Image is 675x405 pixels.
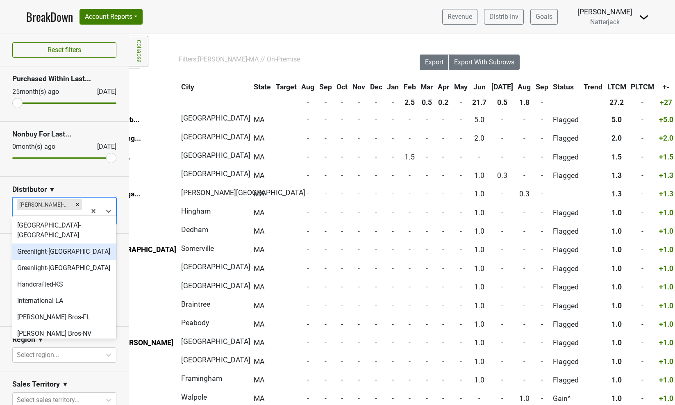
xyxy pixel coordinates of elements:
span: - [460,302,462,310]
span: [GEOGRAPHIC_DATA] [181,114,250,122]
span: - [641,190,643,198]
span: - [358,264,360,273]
span: 2.0 [474,134,484,142]
span: - [460,171,462,180]
span: - [325,283,327,291]
a: Distrib Inv [484,9,524,25]
th: 27.2 [605,95,628,110]
span: - [307,302,309,310]
span: - [501,153,503,161]
div: 0 month(s) ago [12,142,77,152]
span: - [460,190,462,198]
span: - [307,190,309,198]
span: - [325,171,327,180]
img: Dropdown Menu [639,12,649,22]
div: Greenlight-[GEOGRAPHIC_DATA] [12,243,116,260]
span: - [392,171,394,180]
span: PLTCM [631,83,654,91]
th: Status: activate to sort column ascending [551,80,581,94]
span: - [541,116,543,124]
span: - [426,302,428,310]
th: LTCM: activate to sort column ascending [605,80,628,94]
span: - [501,264,503,273]
span: +1.0 [659,283,673,291]
th: Nov: activate to sort column ascending [350,80,367,94]
th: - [452,95,470,110]
span: - [523,153,525,161]
th: May: activate to sort column ascending [452,80,470,94]
span: - [409,190,411,198]
div: [DATE] [90,87,116,97]
span: - [375,302,377,310]
span: 1.0 [474,209,484,217]
span: - [375,116,377,124]
span: - [375,209,377,217]
span: - [641,264,643,273]
div: [PERSON_NAME] [577,7,632,17]
td: Flagged [551,166,581,184]
span: - [501,227,503,235]
th: Oct: activate to sort column ascending [335,80,350,94]
span: - [426,209,428,217]
span: - [523,116,525,124]
span: - [409,134,411,142]
div: International-LA [12,293,116,309]
span: - [375,134,377,142]
div: [PERSON_NAME]-MA [17,199,73,210]
span: [GEOGRAPHIC_DATA] [181,170,250,178]
span: - [523,264,525,273]
span: - [325,227,327,235]
span: - [442,153,444,161]
span: 1.0 [474,171,484,180]
span: Status [553,83,574,91]
th: PLTCM: activate to sort column ascending [629,80,656,94]
span: - [426,116,428,124]
span: - [501,209,503,217]
span: - [426,264,428,273]
th: - [629,95,656,110]
span: - [392,134,394,142]
span: MA [254,227,264,235]
span: - [358,171,360,180]
span: - [460,227,462,235]
span: - [341,227,343,235]
span: - [341,264,343,273]
th: Aug: activate to sort column ascending [299,80,316,94]
span: - [325,209,327,217]
th: Feb: activate to sort column ascending [402,80,418,94]
span: Braintree [181,300,210,308]
span: - [426,171,428,180]
span: - [501,116,503,124]
div: [PERSON_NAME] Bros-FL [12,309,116,325]
span: [PERSON_NAME][GEOGRAPHIC_DATA] [181,189,305,197]
span: - [307,171,309,180]
span: MA [254,209,264,217]
span: - [460,153,462,161]
span: - [426,153,428,161]
button: Reset filters [12,42,116,58]
span: 1.0 [474,283,484,291]
span: +1.0 [659,264,673,273]
span: - [501,246,503,254]
span: - [523,209,525,217]
span: - [641,283,643,291]
span: 1.0 [611,283,622,291]
th: - [350,95,367,110]
span: 1.0 [611,227,622,235]
span: 1.0 [611,209,622,217]
span: - [523,171,525,180]
span: - [392,283,394,291]
span: 5.0 [611,116,622,124]
span: - [426,283,428,291]
span: - [541,190,543,198]
th: Mar: activate to sort column ascending [419,80,435,94]
th: Jul: activate to sort column ascending [489,80,515,94]
span: - [409,264,411,273]
span: - [541,153,543,161]
span: Hingham [181,207,211,215]
span: - [460,283,462,291]
th: 0.5 [489,95,515,110]
span: - [325,264,327,273]
span: - [523,302,525,310]
div: [DATE] [90,142,116,152]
